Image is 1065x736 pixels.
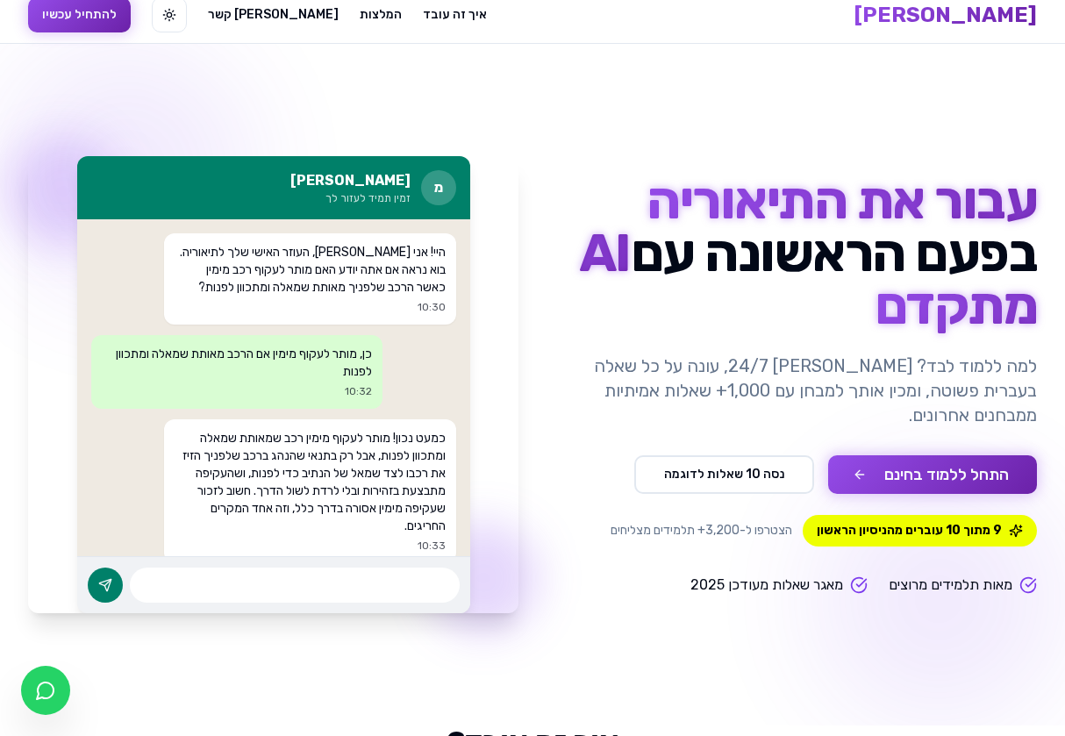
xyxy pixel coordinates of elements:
[634,455,814,494] button: נסה 10 שאלות לדוגמה
[854,1,1037,29] a: [PERSON_NAME]
[423,6,487,24] a: איך זה עובד
[208,6,339,24] a: [PERSON_NAME] קשר
[175,430,446,535] p: כמעט נכון! מותר לעקוף מימין רכב שמאותת שמאלה ומתכוון לפנות, אבל רק בתנאי שהנהג ברכב שלפניך הזיז א...
[547,175,1037,332] h1: בפעם הראשונה עם
[889,575,1012,596] span: מאות תלמידים מרוצים
[690,575,843,596] span: מאגר שאלות מעודכן 2025
[21,666,70,715] a: צ'אט בוואטסאפ
[290,191,411,205] p: זמין תמיד לעזור לך
[290,170,411,191] h3: [PERSON_NAME]
[175,539,446,553] p: 10:33
[421,170,456,205] div: מ
[828,455,1037,494] button: התחל ללמוד בחינם
[611,522,792,539] span: הצטרפו ל-3,200+ תלמידים מצליחים
[579,222,1038,337] span: AI מתקדם
[175,300,446,314] p: 10:30
[803,515,1037,547] span: 9 מתוך 10 עוברים מהניסיון הראשון
[175,244,446,297] p: היי! אני [PERSON_NAME], העוזר האישי שלך לתיאוריה. בוא נראה אם אתה יודע האם מותר לעקוף רכב מימין כ...
[102,346,373,381] p: כן, מותר לעקוף מימין אם הרכב מאותת שמאלה ומתכוון לפנות
[102,384,373,398] p: 10:32
[547,354,1037,427] p: למה ללמוד לבד? [PERSON_NAME] 24/7, עונה על כל שאלה בעברית פשוטה, ומכין אותך למבחן עם 1,000+ שאלות...
[360,6,402,24] a: המלצות
[647,169,1037,232] span: עבור את התיאוריה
